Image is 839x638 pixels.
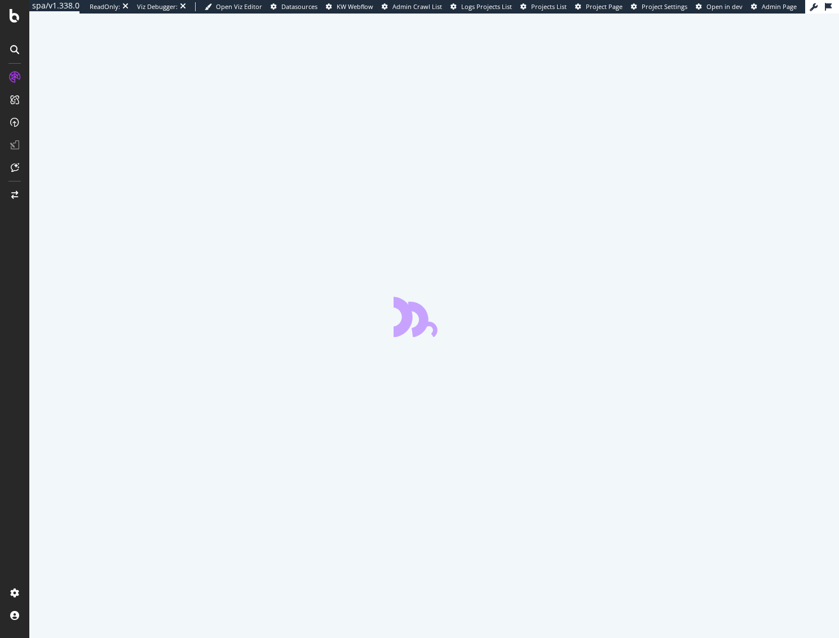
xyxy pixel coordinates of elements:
a: Open in dev [696,2,743,11]
span: Project Settings [642,2,687,11]
span: Admin Page [762,2,797,11]
a: Admin Crawl List [382,2,442,11]
a: Logs Projects List [451,2,512,11]
span: Open in dev [706,2,743,11]
a: Datasources [271,2,317,11]
div: ReadOnly: [90,2,120,11]
a: Projects List [520,2,567,11]
a: Project Settings [631,2,687,11]
a: Admin Page [751,2,797,11]
a: Project Page [575,2,622,11]
span: Logs Projects List [461,2,512,11]
a: KW Webflow [326,2,373,11]
a: Open Viz Editor [205,2,262,11]
span: Project Page [586,2,622,11]
div: animation [394,296,475,337]
span: Projects List [531,2,567,11]
span: Admin Crawl List [392,2,442,11]
span: Open Viz Editor [216,2,262,11]
span: Datasources [281,2,317,11]
span: KW Webflow [337,2,373,11]
div: Viz Debugger: [137,2,178,11]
